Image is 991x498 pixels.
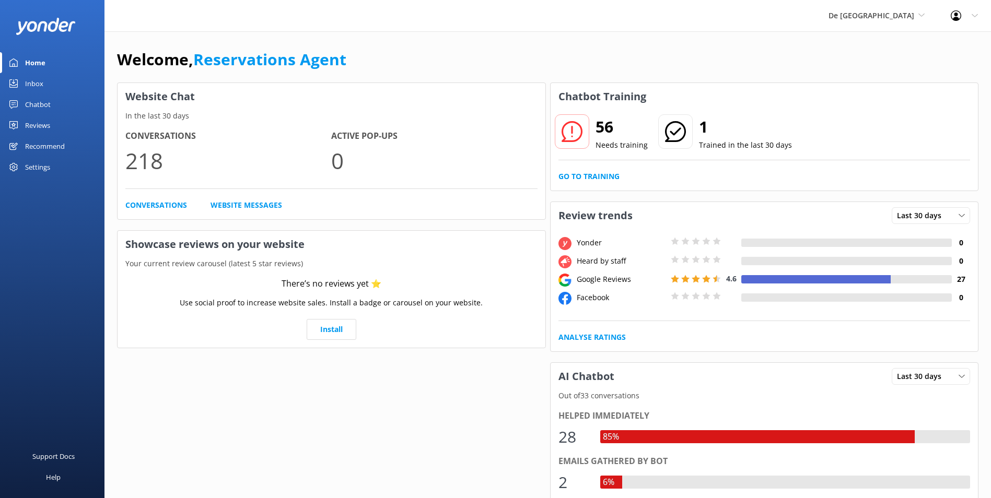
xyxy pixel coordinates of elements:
[558,171,620,182] a: Go to Training
[25,115,50,136] div: Reviews
[558,409,971,423] div: Helped immediately
[952,274,970,285] h4: 27
[551,363,622,390] h3: AI Chatbot
[118,258,545,269] p: Your current review carousel (latest 5 star reviews)
[118,83,545,110] h3: Website Chat
[897,210,948,221] span: Last 30 days
[897,371,948,382] span: Last 30 days
[551,83,654,110] h3: Chatbot Training
[32,446,75,467] div: Support Docs
[596,114,648,139] h2: 56
[282,277,381,291] div: There’s no reviews yet ⭐
[952,292,970,303] h4: 0
[600,476,617,489] div: 6%
[331,129,537,143] h4: Active Pop-ups
[558,455,971,468] div: Emails gathered by bot
[829,10,914,20] span: De [GEOGRAPHIC_DATA]
[125,143,331,178] p: 218
[25,157,50,177] div: Settings
[558,470,590,495] div: 2
[16,18,76,35] img: yonder-white-logo.png
[600,430,622,444] div: 85%
[118,231,545,258] h3: Showcase reviews on your website
[25,52,45,73] div: Home
[574,274,668,285] div: Google Reviews
[25,73,43,94] div: Inbox
[117,47,346,72] h1: Welcome,
[952,237,970,248] h4: 0
[118,110,545,122] p: In the last 30 days
[574,292,668,303] div: Facebook
[551,202,640,229] h3: Review trends
[25,94,51,115] div: Chatbot
[699,114,792,139] h2: 1
[211,199,282,211] a: Website Messages
[331,143,537,178] p: 0
[726,274,737,283] span: 4.6
[574,255,668,267] div: Heard by staff
[125,129,331,143] h4: Conversations
[25,136,65,157] div: Recommend
[307,319,356,340] a: Install
[193,49,346,70] a: Reservations Agent
[180,297,483,309] p: Use social proof to increase website sales. Install a badge or carousel on your website.
[125,199,187,211] a: Conversations
[952,255,970,267] h4: 0
[558,424,590,449] div: 28
[558,331,626,343] a: Analyse Ratings
[699,139,792,151] p: Trained in the last 30 days
[574,237,668,248] div: Yonder
[596,139,648,151] p: Needs training
[551,390,978,401] p: Out of 33 conversations
[46,467,61,488] div: Help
